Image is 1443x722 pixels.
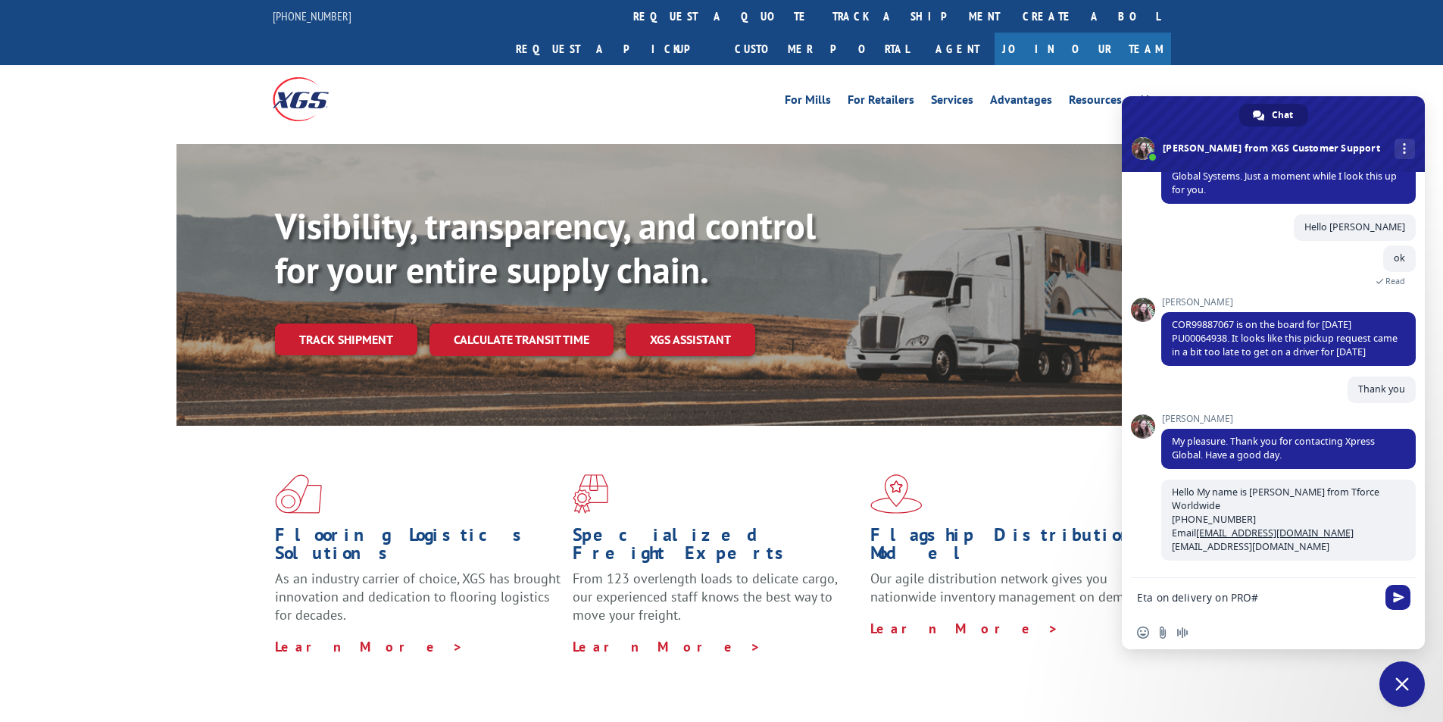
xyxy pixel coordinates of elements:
[429,323,614,356] a: Calculate transit time
[1172,318,1398,358] span: COR99887067 is on the board for [DATE] PU00064938. It looks like this pickup request came in a bi...
[1137,627,1149,639] span: Insert an emoji
[1138,94,1171,111] a: About
[1172,435,1375,461] span: My pleasure. Thank you for contacting Xpress Global. Have a good day.
[573,570,859,637] p: From 123 overlength loads to delicate cargo, our experienced staff knows the best way to move you...
[723,33,920,65] a: Customer Portal
[273,8,351,23] a: [PHONE_NUMBER]
[1358,383,1405,395] span: Thank you
[1172,486,1379,553] span: Hello My name is [PERSON_NAME] from Tforce Worldwide [PHONE_NUMBER] Email [EMAIL_ADDRESS][DOMAIN_...
[275,474,322,514] img: xgs-icon-total-supply-chain-intelligence-red
[1161,414,1416,424] span: [PERSON_NAME]
[870,474,923,514] img: xgs-icon-flagship-distribution-model-red
[920,33,995,65] a: Agent
[275,526,561,570] h1: Flooring Logistics Solutions
[573,638,761,655] a: Learn More >
[573,526,859,570] h1: Specialized Freight Experts
[1196,527,1354,539] a: [EMAIL_ADDRESS][DOMAIN_NAME]
[275,202,816,293] b: Visibility, transparency, and control for your entire supply chain.
[1239,104,1308,127] div: Chat
[1176,627,1188,639] span: Audio message
[504,33,723,65] a: Request a pickup
[1394,252,1405,264] span: ok
[1385,276,1405,286] span: Read
[626,323,755,356] a: XGS ASSISTANT
[1385,585,1410,610] span: Send
[275,638,464,655] a: Learn More >
[995,33,1171,65] a: Join Our Team
[275,323,417,355] a: Track shipment
[931,94,973,111] a: Services
[785,94,831,111] a: For Mills
[1379,661,1425,707] div: Close chat
[870,570,1149,605] span: Our agile distribution network gives you nationwide inventory management on demand.
[1395,139,1415,159] div: More channels
[990,94,1052,111] a: Advantages
[870,620,1059,637] a: Learn More >
[848,94,914,111] a: For Retailers
[1157,627,1169,639] span: Send a file
[573,474,608,514] img: xgs-icon-focused-on-flooring-red
[1272,104,1293,127] span: Chat
[1069,94,1122,111] a: Resources
[1172,156,1397,196] span: Good morning. Thank You for contacting Xpress Global Systems. Just a moment while I look this up ...
[1161,297,1416,308] span: [PERSON_NAME]
[275,570,561,624] span: As an industry carrier of choice, XGS has brought innovation and dedication to flooring logistics...
[1137,591,1376,605] textarea: Compose your message...
[870,526,1157,570] h1: Flagship Distribution Model
[1304,220,1405,233] span: Hello [PERSON_NAME]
